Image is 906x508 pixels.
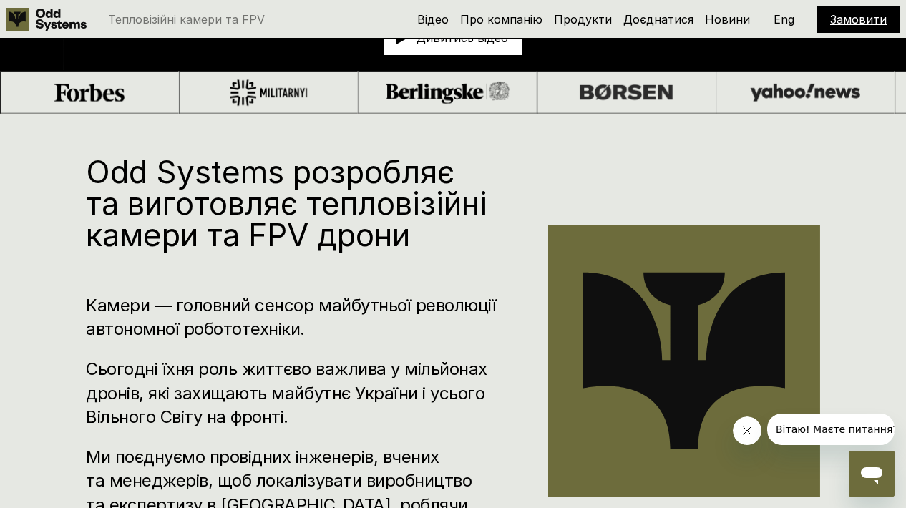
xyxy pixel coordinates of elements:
h3: Камери — головний сенсор майбутньої революції автономної робототехніки. [86,293,505,341]
a: Про компанію [460,12,542,26]
h1: Odd Systems розробляє та виготовляє тепловізійні камери та FPV дрони [86,156,505,250]
a: Новини [705,12,750,26]
iframe: Кнопка для запуску вікна повідомлень [849,451,895,497]
iframe: Повідомлення від компанії [767,414,895,445]
a: Замовити [830,12,887,26]
p: Тепловізійні камери та FPV [108,14,265,25]
p: Eng [774,14,794,25]
h3: Сьогодні їхня роль життєво важлива у мільйонах дронів, які захищають майбутнє України і усього Ві... [86,357,505,429]
p: Дивитись відео [417,32,508,44]
a: Відео [417,12,449,26]
a: Доєднатися [623,12,693,26]
iframe: Закрити повідомлення [733,416,761,445]
a: Продукти [554,12,612,26]
span: Вітаю! Маєте питання? [9,10,131,21]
